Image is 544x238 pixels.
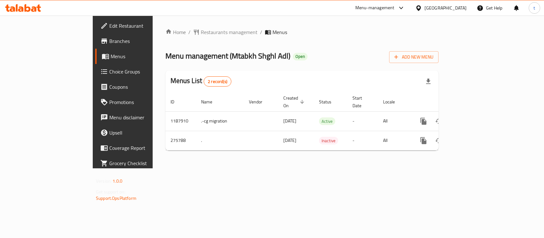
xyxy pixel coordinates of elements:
[165,92,482,150] table: enhanced table
[109,83,178,91] span: Coupons
[95,49,184,64] a: Menus
[416,114,431,129] button: more
[96,177,112,185] span: Version:
[165,28,439,36] nav: breadcrumb
[95,64,184,79] a: Choice Groups
[96,194,136,202] a: Support.OpsPlatform
[383,98,403,106] span: Locale
[533,4,535,11] span: t
[95,94,184,110] a: Promotions
[109,159,178,167] span: Grocery Checklist
[109,68,178,75] span: Choice Groups
[109,114,178,121] span: Menu disclaimer
[389,51,439,63] button: Add New Menu
[201,28,257,36] span: Restaurants management
[95,79,184,94] a: Coupons
[193,28,257,36] a: Restaurants management
[283,117,296,125] span: [DATE]
[95,18,184,33] a: Edit Restaurant
[411,92,482,112] th: Actions
[347,111,378,131] td: -
[394,53,433,61] span: Add New Menu
[319,98,340,106] span: Status
[319,137,338,144] span: Inactive
[431,114,446,129] button: Change Status
[95,156,184,171] a: Grocery Checklist
[431,133,446,148] button: Change Status
[96,188,125,196] span: Get support on:
[319,118,335,125] span: Active
[109,22,178,30] span: Edit Restaurant
[378,111,411,131] td: All
[347,131,378,150] td: -
[201,98,221,106] span: Name
[109,144,178,152] span: Coverage Report
[170,76,231,87] h2: Menus List
[424,4,467,11] div: [GEOGRAPHIC_DATA]
[272,28,287,36] span: Menus
[293,53,308,60] div: Open
[204,76,231,87] div: Total records count
[260,28,262,36] li: /
[283,94,306,109] span: Created On
[416,133,431,148] button: more
[95,140,184,156] a: Coverage Report
[112,177,122,185] span: 1.0.0
[249,98,271,106] span: Vendor
[352,94,370,109] span: Start Date
[170,98,183,106] span: ID
[188,28,191,36] li: /
[378,131,411,150] td: All
[283,136,296,144] span: [DATE]
[95,110,184,125] a: Menu disclaimer
[196,111,244,131] td: .-cg migration
[111,52,178,60] span: Menus
[95,125,184,140] a: Upsell
[109,37,178,45] span: Branches
[421,74,436,89] div: Export file
[355,4,395,12] div: Menu-management
[196,131,244,150] td: .
[109,129,178,136] span: Upsell
[204,79,231,85] span: 2 record(s)
[293,54,308,59] span: Open
[165,49,290,63] span: Menu management ( Mtabkh Shghl Adl )
[109,98,178,106] span: Promotions
[95,33,184,49] a: Branches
